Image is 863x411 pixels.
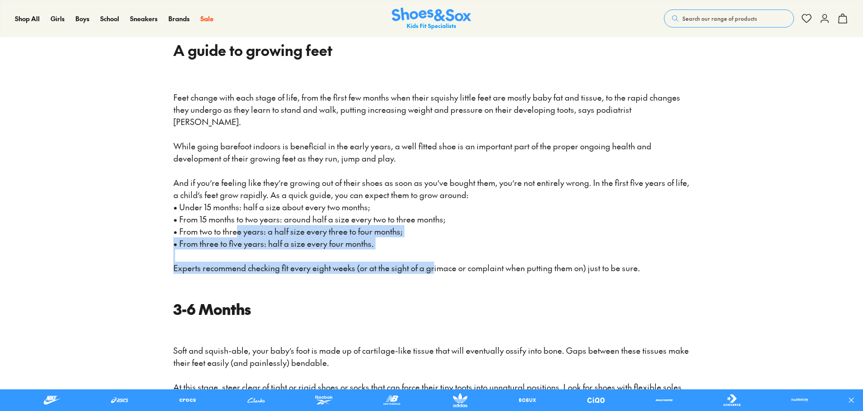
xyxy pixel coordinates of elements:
[173,213,445,225] span: • From 15 months to two years: around half a size every two to three months;
[682,14,757,23] span: Search our range of products
[51,14,65,23] a: Girls
[173,381,683,405] span: At this stage, steer clear of tight or rigid shoes or socks that can force their tiny toots into ...
[75,14,89,23] a: Boys
[173,262,640,273] span: Experts recommend checking fit every eight weeks (or at the sight of a grimace or complaint when ...
[173,226,403,237] span: • From two to three years: a half size every three to four months;
[168,14,190,23] a: Brands
[100,14,119,23] a: School
[173,201,370,212] span: • Under 15 months: half a size about every two months;
[173,177,691,200] span: And if you’re feeling like they’re growing out of their shoes as soon as you’ve bought them, you’...
[173,39,690,61] h2: A guide to growing feet
[392,8,471,30] img: SNS_Logo_Responsive.svg
[15,14,40,23] a: Shop All
[173,299,251,319] strong: 3-6 Months
[173,92,682,127] span: Feet change with each stage of life, from the first few months when their squishy little feet are...
[130,14,158,23] a: Sneakers
[200,14,213,23] a: Sale
[392,8,471,30] a: Shoes & Sox
[173,345,691,368] span: Soft and squish-able, your baby’s foot is made up of cartilage-like tissue that will eventually o...
[173,238,374,249] span: • From three to five years: half a size every four months.
[664,9,794,28] button: Search our range of products
[173,140,653,164] span: While going barefoot indoors is beneficial in the early years, a well fitted shoe is an important...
